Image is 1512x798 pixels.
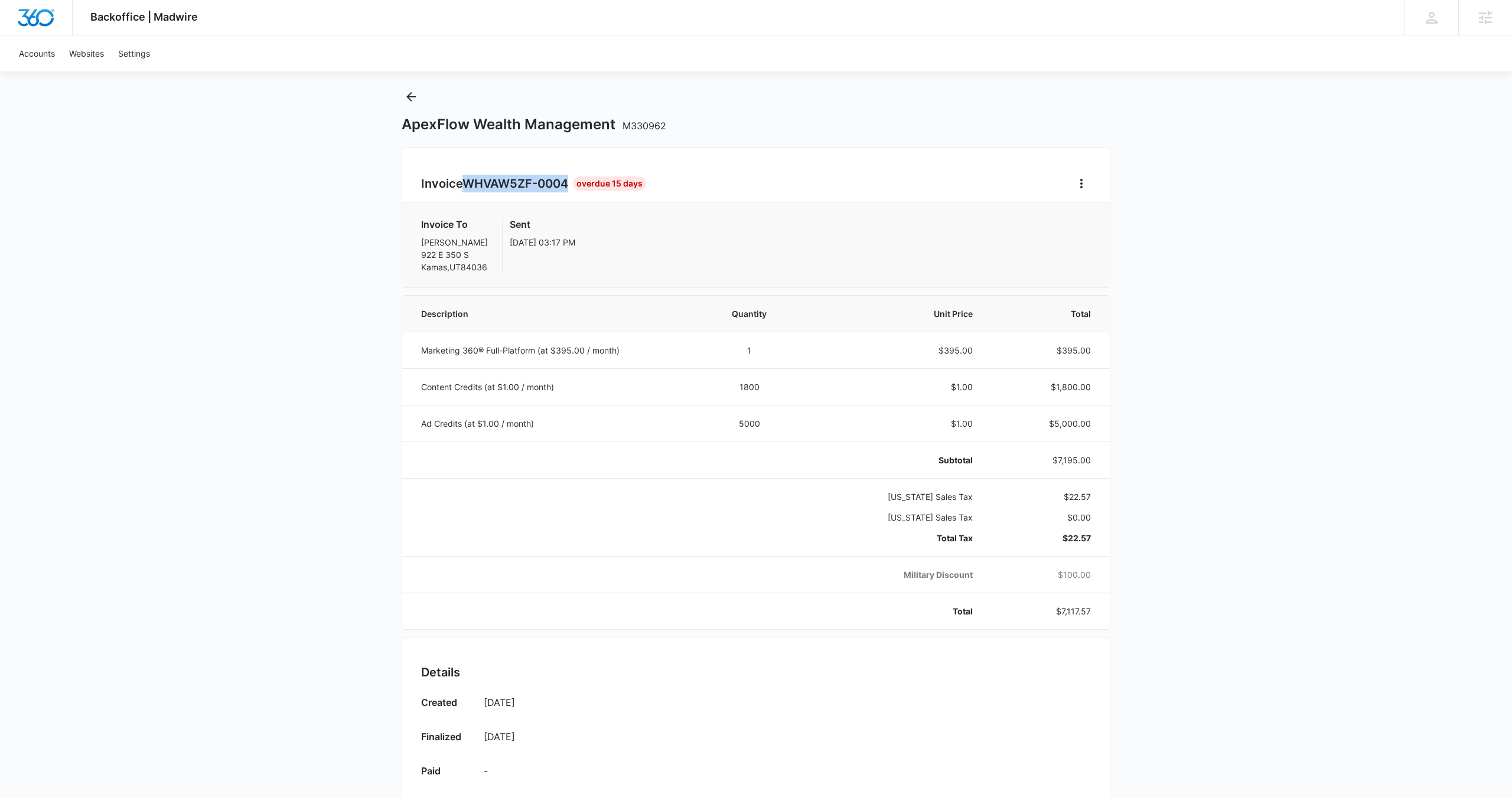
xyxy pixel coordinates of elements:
p: [PERSON_NAME] 922 E 350 S Kamas , UT 84036 [421,236,488,273]
div: Domain: [DOMAIN_NAME] [31,31,130,40]
a: Settings [111,35,157,71]
p: $7,117.57 [1001,605,1091,617]
span: WHVAW5ZF-0004 [462,176,568,191]
p: $100.00 [1001,568,1091,581]
img: tab_domain_overview_orange.svg [32,68,41,78]
a: Websites [62,35,111,71]
p: Content Credits (at $1.00 / month) [421,381,683,393]
h3: Created [421,695,472,713]
h2: Invoice [421,175,573,192]
span: M330962 [623,120,666,132]
p: $22.57 [1001,490,1091,503]
p: Total [815,605,973,617]
p: [DATE] 03:17 PM [510,236,575,248]
p: [DATE] [484,730,1091,744]
h3: Finalized [421,730,472,747]
div: Domain Overview [45,70,106,77]
p: $395.00 [1001,344,1091,357]
img: logo_orange.svg [19,19,28,28]
p: Marketing 360® Full-Platform (at $395.00 / month) [421,344,683,357]
h3: Paid [421,764,472,781]
h3: Invoice To [421,217,488,231]
p: $0.00 [1001,511,1091,524]
span: Description [421,308,683,320]
div: v 4.0.25 [33,19,58,28]
button: Back [402,87,421,106]
p: Ad Credits (at $1.00 / month) [421,417,683,430]
p: Subtotal [815,454,973,466]
p: [US_STATE] Sales Tax [815,490,973,503]
td: 5000 [698,405,801,441]
span: Quantity [712,308,787,320]
td: 1 [698,332,801,368]
p: Military Discount [815,568,973,581]
p: $7,195.00 [1001,454,1091,466]
div: Overdue 15 Days [573,176,646,191]
a: Accounts [12,35,62,71]
p: $395.00 [815,344,973,357]
p: [DATE] [484,695,1091,709]
span: Unit Price [815,308,973,320]
p: $1.00 [815,417,973,430]
p: $1,800.00 [1001,381,1091,393]
span: Total [1001,308,1091,320]
p: $1.00 [815,381,973,393]
button: Home [1072,174,1091,193]
p: - [484,764,1091,778]
div: Keywords by Traffic [131,70,199,77]
h1: ApexFlow Wealth Management [402,116,666,133]
p: [US_STATE] Sales Tax [815,511,973,524]
p: Total Tax [815,532,973,544]
p: $22.57 [1001,532,1091,544]
img: tab_keywords_by_traffic_grey.svg [118,68,127,78]
td: 1800 [698,368,801,405]
p: $5,000.00 [1001,417,1091,430]
h3: Sent [510,217,575,231]
img: website_grey.svg [19,31,28,40]
h2: Details [421,663,1091,681]
span: Backoffice | Madwire [90,11,198,23]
